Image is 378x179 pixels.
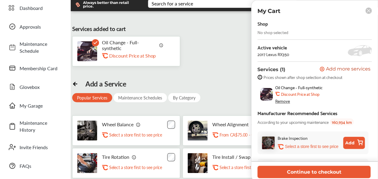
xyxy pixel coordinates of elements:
span: Add more services [326,67,370,72]
span: Invite Friends [20,144,62,151]
a: Approvals [5,19,65,34]
p: Services (1) [257,67,285,72]
span: Approvals [20,23,62,30]
div: Shop [257,19,268,27]
a: Maintenance History [5,116,65,136]
a: Add more services [320,67,372,72]
img: oil-change-thumb.jpg [260,88,273,101]
div: Popular Services [72,93,112,102]
div: Brake Inspection [278,134,308,141]
img: tire-install-swap-tires-thumb.jpg [188,153,207,173]
div: Search for a service [152,1,193,6]
div: Discount Price at Shop [109,53,169,58]
span: Dashboard [20,5,62,11]
img: info-strock.ef5ea3fe.svg [257,75,262,80]
p: Select a store first to see price [109,132,162,138]
img: wheel-alignment-thumb.jpg [188,121,207,140]
b: Discount Price at Shop [281,92,319,96]
button: Add [343,137,365,149]
span: Maintenance History [20,119,62,133]
p: From CA$75.00 - CA$150.00 [220,132,271,138]
p: Select a store first to see price [285,144,338,149]
span: 160,934 km [330,118,354,125]
p: Oil Change - Full-synthetic [102,39,157,51]
a: Glovebox [5,79,65,95]
span: My Garage [20,102,62,109]
span: Prices shown after shop selection at checkout [263,75,342,80]
div: By Category [168,93,200,102]
a: My Garage [5,98,65,113]
button: Add more services [320,67,370,72]
img: tire-rotation-thumb.jpg [77,153,97,173]
span: Membership Card [20,65,62,72]
div: Active vehicle [257,45,289,50]
a: FAQs [5,158,65,174]
p: Wheel Alignment [212,121,249,127]
div: No shop selected [257,30,288,35]
div: Services added to cart [72,25,126,33]
p: My Cart [257,8,280,14]
a: Membership Card [5,60,65,76]
img: placeholder_car.5a1ece94.svg [348,45,372,56]
img: tire-wheel-balance-thumb.jpg [77,121,97,140]
a: Maintenance Schedule [5,37,65,57]
div: Add a Service [85,80,126,88]
p: Select a store first to see price [109,165,162,170]
p: Tire Rotation [102,154,129,160]
img: info_icon_vector.svg [132,155,137,159]
span: Maintenance Schedule [20,40,62,54]
button: Continue to checkout [257,166,370,178]
div: 2017 Lexus RX350 [257,52,289,57]
div: Manufacturer Recommended Services [257,109,337,117]
p: Wheel Balance [102,121,134,127]
img: oil-change-thumb.jpg [77,41,97,61]
img: brake-inspection-thumb.jpg [262,137,275,149]
img: dollor_label_vector.a70140d1.svg [75,2,80,7]
span: Glovebox [20,83,62,90]
img: info_icon_vector.svg [159,43,164,47]
div: Remove [275,99,290,103]
span: Oil Change - Full-synthetic [275,85,323,90]
span: Always better than retail price. [83,1,138,8]
p: Tire Install / Swap Tires [212,154,262,160]
a: Invite Friends [5,139,65,155]
span: FAQs [20,162,62,169]
p: Select a store first to see price [220,165,272,170]
img: info_icon_vector.svg [136,122,141,127]
span: According to your upcoming maintenance [257,118,329,125]
div: Maintenance Schedules [113,93,167,102]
